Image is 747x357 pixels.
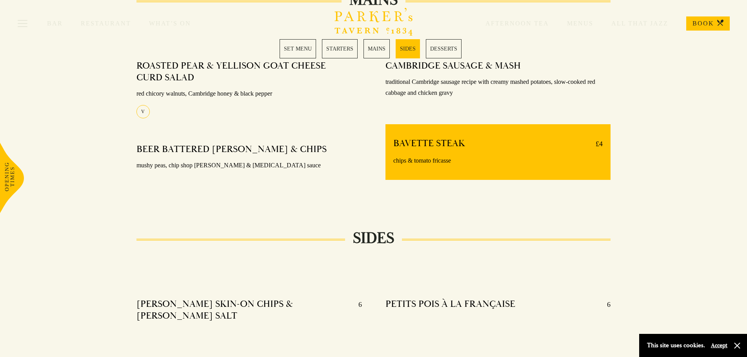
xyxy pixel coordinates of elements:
[345,229,402,248] h2: SIDES
[426,39,462,58] a: 5 / 5
[588,138,603,150] p: £4
[396,39,420,58] a: 4 / 5
[647,340,705,351] p: This site uses cookies.
[364,39,390,58] a: 3 / 5
[733,342,741,350] button: Close and accept
[393,138,465,150] h4: BAVETTE STEAK
[599,298,611,311] p: 6
[711,342,727,349] button: Accept
[393,155,603,167] p: chips & tomato fricasse
[136,160,362,171] p: mushy peas, chip shop [PERSON_NAME] & [MEDICAL_DATA] sauce
[385,298,515,311] h4: PETITS POIS À LA FRANÇAISE
[136,298,351,322] h4: [PERSON_NAME] SKIN-ON CHIPS & [PERSON_NAME] SALT
[136,143,327,155] h4: BEER BATTERED [PERSON_NAME] & CHIPS
[351,298,362,322] p: 6
[280,39,316,58] a: 1 / 5
[136,88,362,100] p: red chicory walnuts, Cambridge honey & black pepper
[385,76,611,99] p: traditional Cambridge sausage recipe with creamy mashed potatoes, slow-cooked red cabbage and chi...
[136,105,150,118] div: V
[322,39,358,58] a: 2 / 5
